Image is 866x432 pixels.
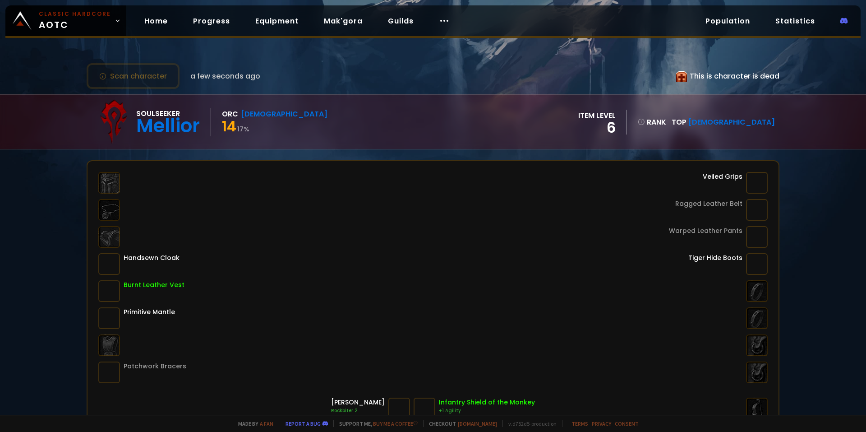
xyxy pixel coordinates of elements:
[423,420,497,427] span: Checkout
[331,407,385,414] div: Rockbiter 2
[124,280,184,290] div: Burnt Leather Vest
[98,280,120,302] img: item-2961
[317,12,370,30] a: Mak'gora
[615,420,639,427] a: Consent
[502,420,557,427] span: v. d752d5 - production
[98,362,120,383] img: item-3373
[286,420,321,427] a: Report a bug
[5,5,126,36] a: Classic HardcoreAOTC
[237,125,249,134] small: 17 %
[638,116,666,128] div: rank
[672,116,775,128] div: Top
[248,12,306,30] a: Equipment
[333,420,418,427] span: Support me,
[331,398,385,407] div: [PERSON_NAME]
[233,420,273,427] span: Made by
[124,307,175,317] div: Primitive Mantle
[675,199,742,209] div: Ragged Leather Belt
[260,420,273,427] a: a fan
[124,253,180,263] div: Handsewn Cloak
[87,63,180,89] button: Scan character
[39,10,111,32] span: AOTC
[669,226,742,236] div: Warped Leather Pants
[746,226,768,248] img: item-1507
[698,12,757,30] a: Population
[571,420,588,427] a: Terms
[592,420,611,427] a: Privacy
[373,420,418,427] a: Buy me a coffee
[381,12,421,30] a: Guilds
[222,116,236,136] span: 14
[578,110,616,121] div: item level
[388,398,410,419] img: item-852
[137,12,175,30] a: Home
[676,70,779,82] div: This is character is dead
[190,70,260,82] span: a few seconds ago
[98,307,120,329] img: item-154
[688,253,742,263] div: Tiger Hide Boots
[98,253,120,275] img: item-4944
[746,172,768,194] img: item-4940
[222,108,238,120] div: Orc
[578,121,616,135] div: 6
[746,253,768,275] img: item-4942
[439,398,535,407] div: Infantry Shield of the Monkey
[458,420,497,427] a: [DOMAIN_NAME]
[688,117,775,127] span: [DEMOGRAPHIC_DATA]
[241,108,327,120] div: [DEMOGRAPHIC_DATA]
[136,108,200,119] div: Soulseeker
[414,398,435,419] img: item-7108
[746,199,768,221] img: item-1369
[768,12,822,30] a: Statistics
[124,362,186,371] div: Patchwork Bracers
[439,407,535,414] div: +1 Agility
[703,172,742,181] div: Veiled Grips
[136,119,200,133] div: Mellior
[39,10,111,18] small: Classic Hardcore
[186,12,237,30] a: Progress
